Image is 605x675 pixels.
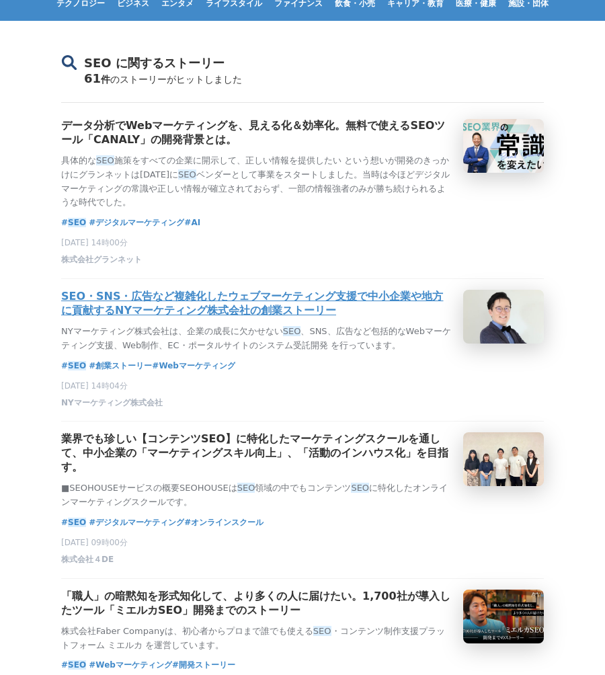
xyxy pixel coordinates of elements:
p: NYマーケティング株式会社は、企業の成長に欠かせない 、SNS、広告など包括的なWebマーケティング支援、Web制作、EC・ポータルサイトのシステム受託開発 を行っています。 [61,325,452,353]
a: #AI [184,216,200,229]
span: # [61,216,89,229]
a: #デジタルマーケティング [89,216,184,229]
span: 件 [101,74,110,85]
h3: 業界でも珍しい【コンテンツSEO】に特化したマーケティングスクールを通して、中小企業の「マーケティングスキル向上」、「活動のインハウス化」を目指す。 [61,432,452,475]
span: 株式会社４DE [61,554,114,565]
em: SEO [351,483,369,493]
h3: データ分析でWebマーケティングを、見える化＆効率化。無料で使えるSEOツール「CANALY」の開発背景とは。 [61,119,452,147]
a: 「職人」の暗黙知を形式知化して、より多くの人に届けたい。1,700社が導入したツール「ミエルカSEO」開発までのストーリー株式会社Faber Companyは、初心者からプロまで誰でも使えるSE... [61,590,544,653]
p: [DATE] 14時04分 [61,381,544,392]
span: NYマーケティング株式会社 [61,397,163,409]
a: #開発ストーリー [172,658,235,672]
a: 業界でも珍しい【コンテンツSEO】に特化したマーケティングスクールを通して、中小企業の「マーケティングスキル向上」、「活動のインハウス化」を目指す。■SEOHOUSEサービスの概要SEOHOUS... [61,432,544,510]
a: #SEO [61,658,89,672]
span: のストーリーがヒットしました [110,74,242,85]
em: SEO [68,361,86,370]
span: # [61,516,89,529]
em: SEO [178,169,196,180]
p: [DATE] 14時00分 [61,237,544,249]
em: SEO [68,518,86,527]
p: [DATE] 09時00分 [61,537,544,549]
span: 株式会社グランネット [61,254,142,266]
a: #オンラインスクール [184,516,264,529]
em: SEO [237,483,255,493]
a: #SEO [61,359,89,372]
a: SEO・SNS・広告など複雑化したウェブマーケティング支援で中小企業や地方に貢献するNYマーケティング株式会社の創業ストーリーNYマーケティング株式会社は、企業の成長に欠かせないSEO、SNS、... [61,290,544,353]
a: 株式会社グランネット [61,258,142,268]
a: #SEO [61,216,89,229]
span: SEO に関するストーリー [84,56,225,70]
p: 株式会社Faber Companyは、初心者からプロまで誰でも使える ・コンテンツ制作支援プラットフォーム ミエルカ を運営しています。 [61,625,452,653]
em: SEO [68,660,86,670]
em: SEO [283,326,301,336]
p: 具体的な 施策をすべての企業に開示して、正しい情報を提供したい という想いが開発のきっかけにグランネットは[DATE]に ベンダーとして事業をスタートしました。当時は今ほどデジタルマーケティング... [61,154,452,210]
h3: 「職人」の暗黙知を形式知化して、より多くの人に届けたい。1,700社が導入したツール「ミエルカSEO」開発までのストーリー [61,590,452,618]
em: SEO [96,155,114,165]
span: # [61,658,89,672]
a: #デジタルマーケティング [89,516,184,529]
a: #Webマーケティング [152,359,235,372]
a: NYマーケティング株式会社 [61,401,163,410]
a: #Webマーケティング [89,658,172,672]
a: #SEO [61,516,89,529]
a: #創業ストーリー [89,359,152,372]
em: SEO [68,218,86,227]
p: ■SEOHOUSEサービスの概要SEOHOUSEは 領域の中でもコンテンツ に特化したオンラインマーケティングスクールです。 [61,481,452,510]
a: 株式会社４DE [61,558,114,567]
span: # [61,359,89,372]
div: 61 [61,71,544,103]
a: データ分析でWebマーケティングを、見える化＆効率化。無料で使えるSEOツール「CANALY」の開発背景とは。具体的なSEO施策をすべての企業に開示して、正しい情報を提供したい という想いが開発... [61,119,544,210]
h3: SEO・SNS・広告など複雑化したウェブマーケティング支援で中小企業や地方に貢献するNYマーケティング株式会社の創業ストーリー [61,290,452,318]
em: SEO [313,626,331,636]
